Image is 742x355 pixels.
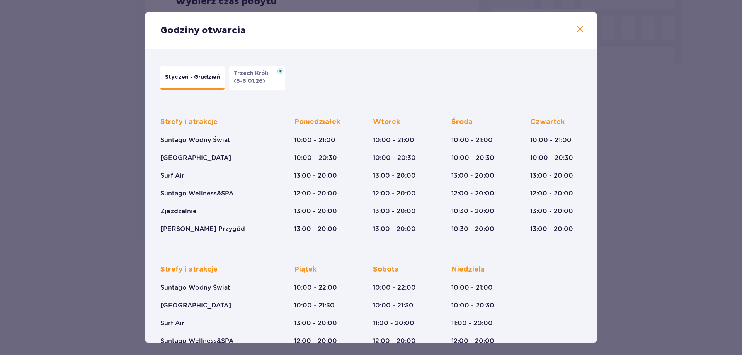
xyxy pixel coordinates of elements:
[451,117,473,127] p: Środa
[294,207,337,216] p: 13:00 - 20:00
[451,136,493,144] p: 10:00 - 21:00
[530,136,572,144] p: 10:00 - 21:00
[373,284,416,292] p: 10:00 - 22:00
[451,154,494,162] p: 10:00 - 20:30
[373,337,416,345] p: 12:00 - 20:00
[160,136,230,144] p: Suntago Wodny Świat
[530,207,573,216] p: 13:00 - 20:00
[451,207,494,216] p: 10:30 - 20:00
[160,66,225,90] button: Styczeń - Grudzień
[373,207,416,216] p: 13:00 - 20:00
[530,154,573,162] p: 10:00 - 20:30
[165,73,220,81] p: Styczeń - Grudzień
[234,70,273,77] p: Trzech Króli
[294,265,317,274] p: Piątek
[294,319,337,328] p: 13:00 - 20:00
[234,77,265,85] p: (5-6.01.26)
[373,319,414,328] p: 11:00 - 20:00
[160,117,218,127] p: Strefy i atrakcje
[373,301,414,310] p: 10:00 - 21:30
[373,154,416,162] p: 10:00 - 20:30
[530,189,573,198] p: 12:00 - 20:00
[160,225,245,233] p: [PERSON_NAME] Przygód
[294,172,337,180] p: 13:00 - 20:00
[294,189,337,198] p: 12:00 - 20:00
[160,154,231,162] p: [GEOGRAPHIC_DATA]
[160,207,197,216] p: Zjeżdżalnie
[373,172,416,180] p: 13:00 - 20:00
[451,172,494,180] p: 13:00 - 20:00
[451,337,494,345] p: 12:00 - 20:00
[160,189,233,198] p: Suntago Wellness&SPA
[160,337,233,345] p: Suntago Wellness&SPA
[373,189,416,198] p: 12:00 - 20:00
[294,301,335,310] p: 10:00 - 21:30
[160,172,184,180] p: Surf Air
[451,225,494,233] p: 10:30 - 20:00
[530,172,573,180] p: 13:00 - 20:00
[160,25,246,36] p: Godziny otwarcia
[294,284,337,292] p: 10:00 - 22:00
[530,117,565,127] p: Czwartek
[160,301,231,310] p: [GEOGRAPHIC_DATA]
[451,265,485,274] p: Niedziela
[451,301,494,310] p: 10:00 - 20:30
[451,319,493,328] p: 11:00 - 20:00
[451,284,493,292] p: 10:00 - 21:00
[530,225,573,233] p: 13:00 - 20:00
[294,337,337,345] p: 12:00 - 20:00
[160,284,230,292] p: Suntago Wodny Świat
[160,319,184,328] p: Surf Air
[294,136,335,144] p: 10:00 - 21:00
[294,154,337,162] p: 10:00 - 20:30
[373,117,400,127] p: Wtorek
[451,189,494,198] p: 12:00 - 20:00
[373,225,416,233] p: 13:00 - 20:00
[373,265,399,274] p: Sobota
[294,117,340,127] p: Poniedziałek
[160,265,218,274] p: Strefy i atrakcje
[229,66,285,90] button: Trzech Króli(5-6.01.26)
[373,136,414,144] p: 10:00 - 21:00
[294,225,337,233] p: 13:00 - 20:00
